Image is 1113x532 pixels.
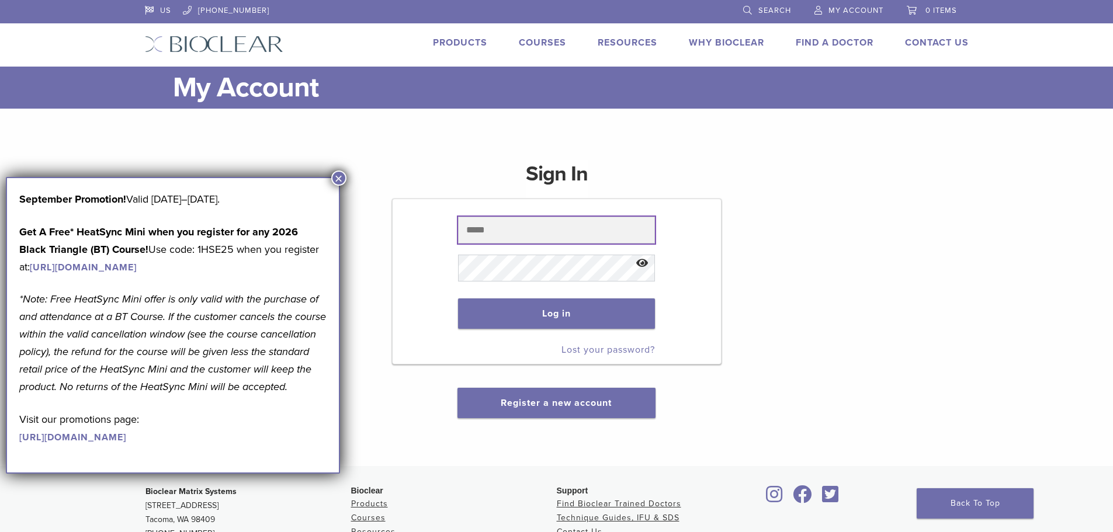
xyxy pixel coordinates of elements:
p: Use code: 1HSE25 when you register at: [19,223,327,276]
strong: Get A Free* HeatSync Mini when you register for any 2026 Black Triangle (BT) Course! [19,225,298,256]
a: Bioclear [819,492,843,504]
strong: Bioclear Matrix Systems [145,486,237,496]
a: Technique Guides, IFU & SDS [557,513,679,523]
a: [URL][DOMAIN_NAME] [19,432,126,443]
button: Close [331,171,346,186]
a: Find Bioclear Trained Doctors [557,499,681,509]
b: September Promotion! [19,193,126,206]
a: Contact Us [905,37,969,48]
a: Bioclear [789,492,816,504]
p: Valid [DATE]–[DATE]. [19,190,327,208]
span: Search [758,6,791,15]
em: *Note: Free HeatSync Mini offer is only valid with the purchase of and attendance at a BT Course.... [19,293,326,393]
h1: Sign In [526,160,588,197]
a: Find A Doctor [796,37,873,48]
a: Courses [351,513,386,523]
a: Lost your password? [561,344,655,356]
a: Products [351,499,388,509]
a: Back To Top [917,488,1034,519]
a: Bioclear [762,492,787,504]
a: [URL][DOMAIN_NAME] [30,262,137,273]
a: Why Bioclear [689,37,764,48]
a: Products [433,37,487,48]
button: Log in [458,298,655,329]
span: My Account [828,6,883,15]
a: Register a new account [501,397,612,409]
span: Bioclear [351,486,383,495]
img: Bioclear [145,36,283,53]
button: Show password [630,249,655,279]
span: 0 items [925,6,957,15]
a: Courses [519,37,566,48]
a: Resources [598,37,657,48]
h1: My Account [173,67,969,109]
p: Visit our promotions page: [19,411,327,446]
button: Register a new account [457,388,655,418]
span: Support [557,486,588,495]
